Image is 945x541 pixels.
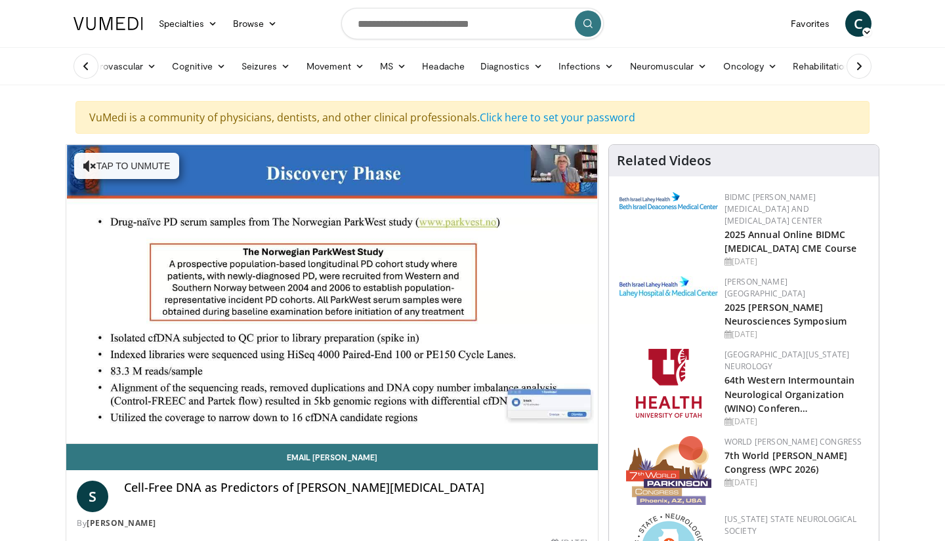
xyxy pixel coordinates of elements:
[66,145,598,444] video-js: Video Player
[724,416,868,428] div: [DATE]
[724,513,857,536] a: [US_STATE] State Neurological Society
[87,517,156,529] a: [PERSON_NAME]
[724,301,847,327] a: 2025 [PERSON_NAME] Neurosciences Symposium
[783,10,837,37] a: Favorites
[724,329,868,340] div: [DATE]
[724,436,862,447] a: World [PERSON_NAME] Congress
[66,444,598,470] a: Email [PERSON_NAME]
[164,53,234,79] a: Cognitive
[472,53,551,79] a: Diagnostics
[636,349,702,418] img: f6362829-b0a3-407d-a044-59546adfd345.png.150x105_q85_autocrop_double_scale_upscale_version-0.2.png
[73,17,143,30] img: VuMedi Logo
[225,10,285,37] a: Browse
[372,53,414,79] a: MS
[724,349,850,372] a: [GEOGRAPHIC_DATA][US_STATE] Neurology
[617,153,711,169] h4: Related Videos
[75,101,870,134] div: VuMedi is a community of physicians, dentists, and other clinical professionals.
[622,53,715,79] a: Neuromuscular
[724,477,868,489] div: [DATE]
[151,10,225,37] a: Specialties
[715,53,786,79] a: Oncology
[77,481,108,512] a: S
[299,53,373,79] a: Movement
[414,53,472,79] a: Headache
[626,436,711,505] img: 16fe1da8-a9a0-4f15-bd45-1dd1acf19c34.png.150x105_q85_autocrop_double_scale_upscale_version-0.2.png
[724,228,857,254] a: 2025 Annual Online BIDMC [MEDICAL_DATA] CME Course
[724,191,822,226] a: BIDMC [PERSON_NAME][MEDICAL_DATA] and [MEDICAL_DATA] Center
[619,276,718,298] img: e7977282-282c-4444-820d-7cc2733560fd.jpg.150x105_q85_autocrop_double_scale_upscale_version-0.2.jpg
[66,53,164,79] a: Cerebrovascular
[724,276,806,299] a: [PERSON_NAME][GEOGRAPHIC_DATA]
[74,153,179,179] button: Tap to unmute
[845,10,871,37] a: C
[551,53,622,79] a: Infections
[724,374,855,414] a: 64th Western Intermountain Neurological Organization (WINO) Conferen…
[619,192,718,209] img: c96b19ec-a48b-46a9-9095-935f19585444.png.150x105_q85_autocrop_double_scale_upscale_version-0.2.png
[341,8,604,39] input: Search topics, interventions
[785,53,857,79] a: Rehabilitation
[77,517,587,529] div: By
[724,256,868,268] div: [DATE]
[480,110,635,125] a: Click here to set your password
[724,449,847,475] a: 7th World [PERSON_NAME] Congress (WPC 2026)
[124,481,587,495] h4: Cell-Free DNA as Predictors of [PERSON_NAME][MEDICAL_DATA]
[234,53,299,79] a: Seizures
